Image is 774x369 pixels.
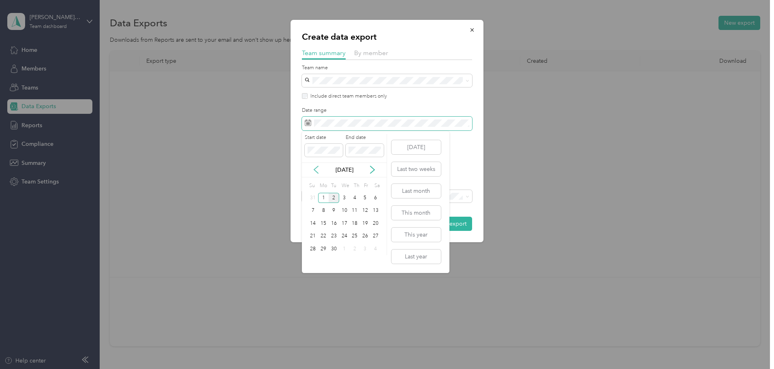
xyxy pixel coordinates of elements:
[349,193,360,203] div: 4
[339,244,350,254] div: 1
[349,244,360,254] div: 2
[308,180,316,192] div: Su
[339,231,350,241] div: 24
[327,166,361,174] p: [DATE]
[391,184,441,198] button: Last month
[318,218,329,228] div: 15
[391,206,441,220] button: This month
[349,218,360,228] div: 18
[352,180,360,192] div: Th
[308,93,387,100] label: Include direct team members only
[346,134,384,141] label: End date
[370,206,381,216] div: 13
[370,231,381,241] div: 27
[339,193,350,203] div: 3
[308,231,319,241] div: 21
[391,140,441,154] button: [DATE]
[340,180,350,192] div: We
[391,250,441,264] button: Last year
[308,206,319,216] div: 7
[318,180,327,192] div: Mo
[318,193,329,203] div: 1
[302,31,472,43] p: Create data export
[305,134,343,141] label: Start date
[308,244,319,254] div: 28
[370,193,381,203] div: 6
[349,231,360,241] div: 25
[349,206,360,216] div: 11
[373,180,381,192] div: Sa
[302,64,472,72] label: Team name
[339,218,350,228] div: 17
[329,244,339,254] div: 30
[360,218,370,228] div: 19
[302,49,346,57] span: Team summary
[308,218,319,228] div: 14
[329,231,339,241] div: 23
[391,228,441,242] button: This year
[360,244,370,254] div: 3
[318,206,329,216] div: 8
[360,231,370,241] div: 26
[370,244,381,254] div: 4
[329,218,339,228] div: 16
[363,180,370,192] div: Fr
[330,180,338,192] div: Tu
[329,206,339,216] div: 9
[729,324,774,369] iframe: Everlance-gr Chat Button Frame
[370,218,381,228] div: 20
[308,193,319,203] div: 31
[354,49,388,57] span: By member
[360,206,370,216] div: 12
[318,244,329,254] div: 29
[360,193,370,203] div: 5
[329,193,339,203] div: 2
[339,206,350,216] div: 10
[391,162,441,176] button: Last two weeks
[302,107,472,114] label: Date range
[318,231,329,241] div: 22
